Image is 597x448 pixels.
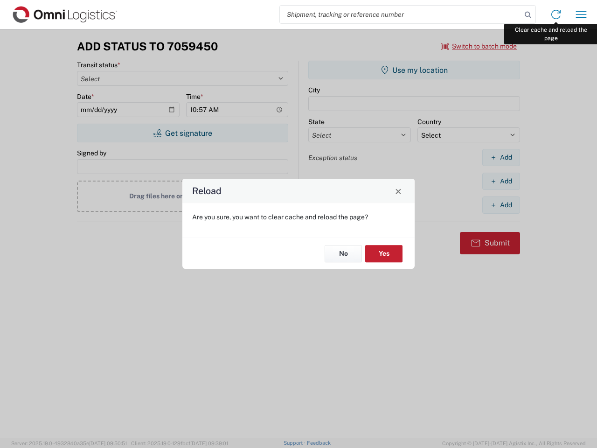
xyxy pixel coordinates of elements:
input: Shipment, tracking or reference number [280,6,521,23]
p: Are you sure, you want to clear cache and reload the page? [192,213,405,221]
button: Close [392,184,405,197]
h4: Reload [192,184,222,198]
button: No [325,245,362,262]
button: Yes [365,245,403,262]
